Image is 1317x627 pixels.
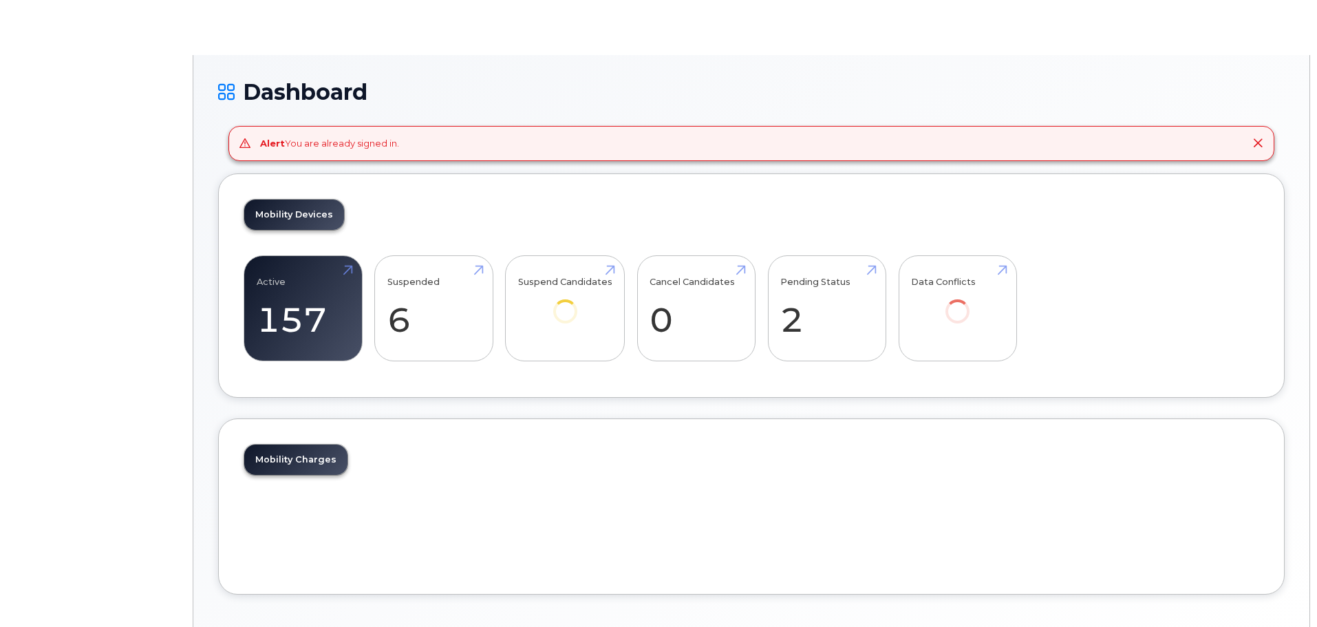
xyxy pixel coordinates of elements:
h1: Dashboard [218,80,1285,104]
a: Mobility Devices [244,200,344,230]
a: Suspended 6 [387,263,480,354]
a: Data Conflicts [911,263,1004,342]
div: You are already signed in. [260,137,399,150]
a: Cancel Candidates 0 [650,263,742,354]
strong: Alert [260,138,285,149]
a: Pending Status 2 [780,263,873,354]
a: Mobility Charges [244,445,347,475]
a: Suspend Candidates [518,263,612,342]
a: Active 157 [257,263,350,354]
